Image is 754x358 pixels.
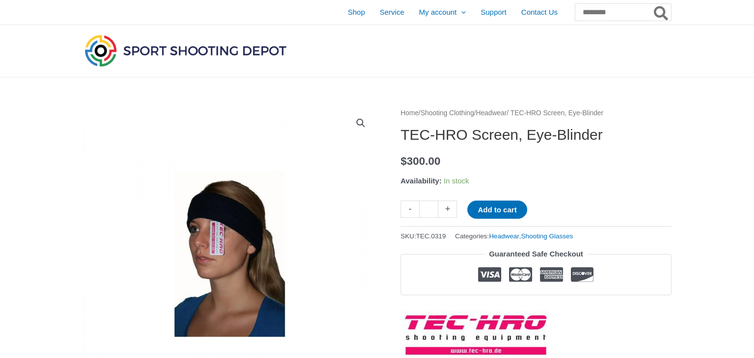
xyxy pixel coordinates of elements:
[489,232,519,240] a: Headwear
[467,201,527,219] button: Add to cart
[401,201,419,218] a: -
[455,230,573,242] span: Categories: ,
[401,155,407,167] span: $
[416,232,446,240] span: TEC.0319
[652,4,671,21] button: Search
[521,232,573,240] a: Shooting Glasses
[476,109,507,117] a: Headwear
[485,247,587,261] legend: Guaranteed Safe Checkout
[401,126,672,144] h1: TEC-HRO Screen, Eye-Blinder
[352,114,370,132] a: View full-screen image gallery
[401,155,440,167] bdi: 300.00
[82,32,289,69] img: Sport Shooting Depot
[401,107,672,120] nav: Breadcrumb
[401,230,446,242] span: SKU:
[401,177,442,185] span: Availability:
[444,177,469,185] span: In stock
[421,109,474,117] a: Shooting Clothing
[419,201,438,218] input: Product quantity
[401,109,419,117] a: Home
[438,201,457,218] a: +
